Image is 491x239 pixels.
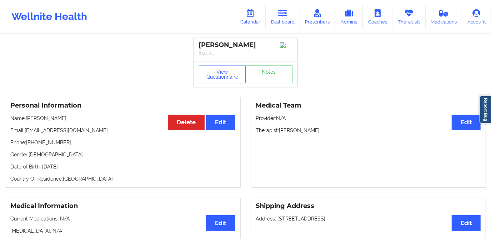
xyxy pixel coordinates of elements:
[10,115,235,122] p: Name: [PERSON_NAME]
[256,127,481,134] p: Therapist: [PERSON_NAME]
[480,95,491,124] a: Report Bug
[199,66,246,83] button: View Questionnaire
[206,215,235,230] button: Edit
[256,115,481,122] p: Provider: N/A
[392,5,426,28] a: Therapists
[245,66,292,83] a: Notes
[199,41,292,49] div: [PERSON_NAME]
[452,215,481,230] button: Edit
[256,202,481,210] h3: Shipping Address
[280,42,292,48] img: Image%2Fplaceholer-image.png
[462,5,491,28] a: Account
[426,5,462,28] a: Medications
[335,5,363,28] a: Admins
[266,5,300,28] a: Dashboard
[206,115,235,130] button: Edit
[10,215,235,222] p: Current Medications: N/A
[300,5,335,28] a: Prescribers
[10,175,235,182] p: Country Of Residence: [GEOGRAPHIC_DATA]
[10,227,235,234] p: [MEDICAL_DATA]: N/A
[452,115,481,130] button: Edit
[10,151,235,158] p: Gender: [DEMOGRAPHIC_DATA]
[199,49,292,56] p: Social
[10,163,235,170] p: Date of Birth: [DATE]
[256,215,481,222] p: Address: [STREET_ADDRESS]
[10,127,235,134] p: Email: [EMAIL_ADDRESS][DOMAIN_NAME]
[10,202,235,210] h3: Medical Information
[363,5,392,28] a: Coaches
[10,102,235,110] h3: Personal Information
[256,102,481,110] h3: Medical Team
[10,139,235,146] p: Phone: [PHONE_NUMBER]
[235,5,266,28] a: Calendar
[168,115,205,130] button: Delete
